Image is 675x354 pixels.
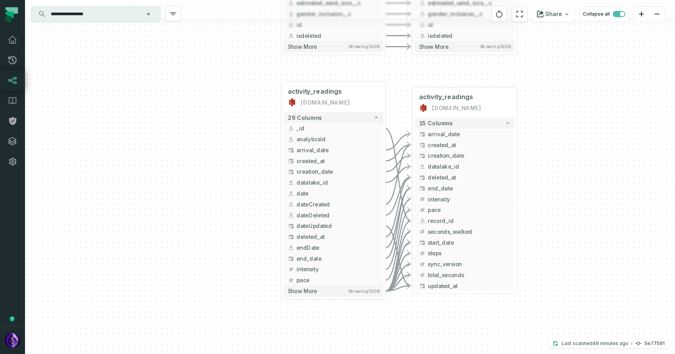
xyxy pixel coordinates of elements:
span: timestamp [288,158,295,164]
span: string [288,201,295,208]
span: string [419,163,426,170]
span: timestamp [288,233,295,240]
button: intensity [415,194,515,205]
button: end_date [284,253,384,264]
span: steps [428,249,510,258]
span: datalake_id [428,162,510,171]
g: Edge from 0d58c74fe1b1e42ef36a2fbf8a6ab646 to bc006b3a708936672dc2fe03242f0b01 [386,156,411,172]
span: end_date [428,184,510,192]
span: dateDeleted [296,211,379,219]
span: arrival_date [296,146,379,154]
span: endDate [296,244,379,252]
span: isdeleted [428,32,510,40]
g: Edge from 0d58c74fe1b1e42ef36a2fbf8a6ab646 to bc006b3a708936672dc2fe03242f0b01 [386,188,411,258]
span: timestamp [419,174,426,181]
button: intensity [284,264,384,275]
span: date [296,189,379,197]
span: Show more [288,43,317,50]
span: string [288,244,295,251]
span: timestamp [419,283,426,289]
span: integer [288,266,295,273]
span: arrival_date [428,130,510,138]
g: Edge from 0d58c74fe1b1e42ef36a2fbf8a6ab646 to bc006b3a708936672dc2fe03242f0b01 [386,242,411,291]
button: total_seconds [415,270,515,281]
span: start_date [428,238,510,247]
span: date [288,147,295,153]
g: Edge from 0d58c74fe1b1e42ef36a2fbf8a6ab646 to bc006b3a708936672dc2fe03242f0b01 [386,275,411,291]
span: float [288,277,295,283]
button: Show moreShowing15/28 [284,41,384,52]
span: date [288,169,295,175]
span: integer [419,272,426,278]
div: hello.do.silver.data.prod [301,98,350,107]
button: dateDeleted [284,210,384,221]
span: activity_readings [288,87,342,96]
span: string [288,125,295,132]
p: Last scanned [562,340,629,347]
span: timestamp [288,222,295,229]
g: Edge from 0d58c74fe1b1e42ef36a2fbf8a6ab646 to bc006b3a708936672dc2fe03242f0b01 [386,226,411,286]
span: string [288,32,295,39]
button: date [284,188,384,199]
g: Edge from 0d58c74fe1b1e42ef36a2fbf8a6ab646 to bc006b3a708936672dc2fe03242f0b01 [386,231,411,291]
span: string [288,179,295,186]
span: pace [296,276,379,284]
span: deleted_at [428,173,510,181]
span: Show more [288,288,317,294]
button: Share [532,6,575,22]
span: created_at [296,157,379,165]
g: Edge from 0d58c74fe1b1e42ef36a2fbf8a6ab646 to bc006b3a708936672dc2fe03242f0b01 [386,128,411,221]
button: isdeleted [415,30,515,41]
span: activity_readings [419,93,473,101]
g: Edge from 0d58c74fe1b1e42ef36a2fbf8a6ab646 to bc006b3a708936672dc2fe03242f0b01 [386,167,411,183]
span: string [419,217,426,224]
span: Show more [419,43,448,50]
span: float [419,206,426,213]
span: string [288,136,295,142]
span: 15 columns [419,120,453,126]
span: seconds_walked [428,228,510,236]
span: analyticsId [296,135,379,143]
span: isdeleted [296,32,379,40]
span: integer [419,228,426,235]
span: integer [419,261,426,267]
span: dateCreated [296,200,379,208]
button: end_date [415,183,515,194]
span: record_id [428,217,510,225]
div: Tooltip anchor [9,315,16,322]
span: pace [428,206,510,214]
button: Show moreShowing15/28 [415,41,515,52]
span: total_seconds [428,271,510,279]
span: timestamp [419,142,426,148]
button: Clear search query [145,10,152,18]
button: datalake_id [284,177,384,188]
button: creation_date [415,150,515,161]
span: date [288,255,295,262]
button: isdeleted [284,30,384,41]
span: integer [419,196,426,203]
button: analyticsId [284,134,384,145]
g: Edge from 0d58c74fe1b1e42ef36a2fbf8a6ab646 to bc006b3a708936672dc2fe03242f0b01 [386,134,411,150]
button: sync_version [415,259,515,270]
button: Show moreShowing15/26 [284,286,384,297]
button: dateCreated [284,199,384,210]
span: intensity [428,195,510,203]
span: date [419,185,426,192]
button: pace [284,275,384,286]
span: string [419,21,426,28]
span: date [419,239,426,246]
span: id [296,21,379,29]
button: zoom in [634,7,649,22]
div: hello.do.gold.data.prod [432,104,481,112]
button: endDate [284,242,384,253]
span: updated_at [428,282,510,290]
button: steps [415,248,515,259]
button: arrival_date [284,144,384,155]
span: end_date [296,254,379,263]
h4: 5e77591 [645,341,664,346]
button: created_at [284,155,384,166]
button: updated_at [415,280,515,291]
g: Edge from 0d58c74fe1b1e42ef36a2fbf8a6ab646 to bc006b3a708936672dc2fe03242f0b01 [386,145,411,204]
span: created_at [428,141,510,149]
span: intensity [296,265,379,273]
